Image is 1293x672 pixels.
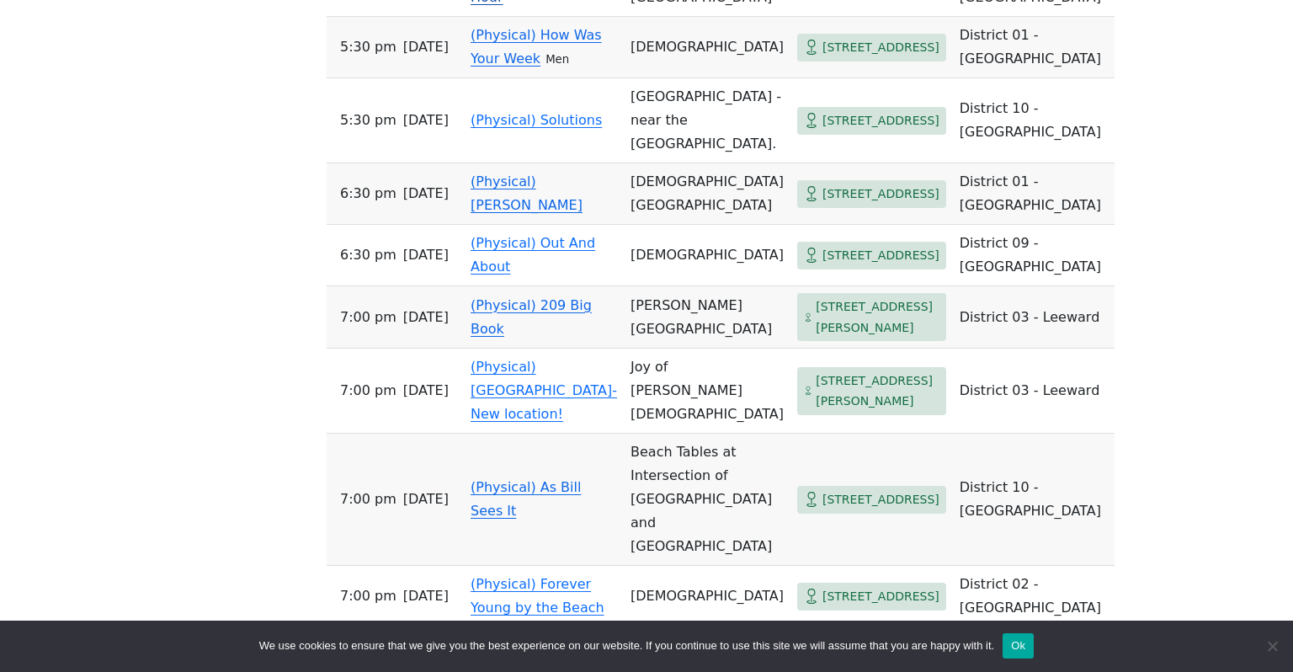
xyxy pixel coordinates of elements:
span: 5:30 PM [340,109,396,132]
span: 7:00 PM [340,379,396,403]
span: [STREET_ADDRESS] [822,37,939,58]
td: [DEMOGRAPHIC_DATA] [624,225,790,286]
a: (Physical) Out And About [471,235,595,275]
span: [STREET_ADDRESS][PERSON_NAME] [816,371,939,412]
span: [STREET_ADDRESS] [822,586,939,607]
td: [PERSON_NAME][GEOGRAPHIC_DATA] [624,286,790,349]
td: District 01 - [GEOGRAPHIC_DATA] [953,17,1115,78]
td: Beach Tables at Intersection of [GEOGRAPHIC_DATA] and [GEOGRAPHIC_DATA] [624,434,790,566]
span: [STREET_ADDRESS] [822,489,939,510]
td: [GEOGRAPHIC_DATA] - near the [GEOGRAPHIC_DATA]. [624,78,790,163]
small: Men [545,53,569,66]
span: [DATE] [403,243,449,267]
span: [DATE] [403,35,449,59]
span: [STREET_ADDRESS][PERSON_NAME] [816,296,939,338]
td: District 10 - [GEOGRAPHIC_DATA] [953,434,1115,566]
span: [DATE] [403,584,449,608]
a: (Physical) As Bill Sees It [471,479,581,519]
span: 7:00 PM [340,306,396,329]
td: District 09 - [GEOGRAPHIC_DATA] [953,225,1115,286]
span: No [1264,637,1280,654]
button: Ok [1003,633,1034,659]
span: [DATE] [403,109,449,132]
span: 6:30 PM [340,243,396,267]
span: [DATE] [403,379,449,403]
td: Joy of [PERSON_NAME][DEMOGRAPHIC_DATA] [624,349,790,434]
span: 5:30 PM [340,35,396,59]
td: District 10 - [GEOGRAPHIC_DATA] [953,78,1115,163]
span: 7:00 PM [340,584,396,608]
span: 6:30 PM [340,182,396,205]
td: District 02 - [GEOGRAPHIC_DATA] [953,566,1115,627]
a: (Physical) [GEOGRAPHIC_DATA]- New location! [471,359,617,422]
a: (Physical) [PERSON_NAME] [471,173,583,213]
span: [STREET_ADDRESS] [822,245,939,266]
a: (Physical) Solutions [471,112,602,128]
span: [DATE] [403,488,449,511]
a: (Physical) How Was Your Week [471,27,602,67]
span: [DATE] [403,182,449,205]
td: [DEMOGRAPHIC_DATA][GEOGRAPHIC_DATA] [624,163,790,225]
td: District 03 - Leeward [953,349,1115,434]
td: District 01 - [GEOGRAPHIC_DATA] [953,163,1115,225]
a: (Physical) Forever Young by the Beach [471,576,604,616]
span: [STREET_ADDRESS] [822,110,939,131]
span: [STREET_ADDRESS] [822,184,939,205]
a: (Physical) 209 Big Book [471,297,592,337]
span: [DATE] [403,306,449,329]
td: [DEMOGRAPHIC_DATA] [624,17,790,78]
td: [DEMOGRAPHIC_DATA] [624,566,790,627]
span: 7:00 PM [340,488,396,511]
td: District 03 - Leeward [953,286,1115,349]
span: We use cookies to ensure that we give you the best experience on our website. If you continue to ... [259,637,994,654]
